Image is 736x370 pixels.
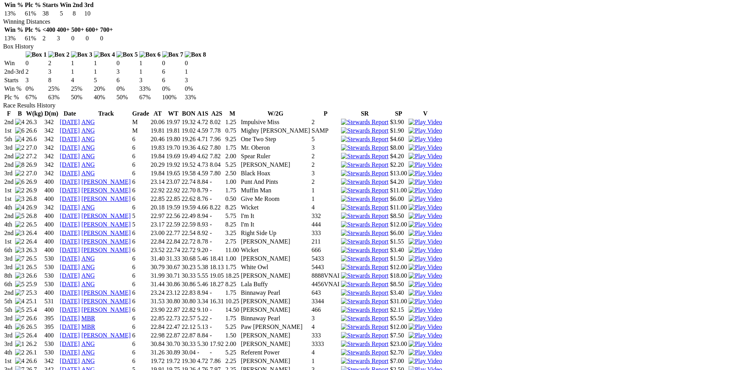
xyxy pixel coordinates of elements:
a: [DATE] [60,238,80,245]
td: 0 [162,59,184,67]
img: Play Video [409,323,442,330]
img: Stewards Report [341,349,388,356]
td: 0 [116,59,138,67]
img: Play Video [409,281,442,288]
th: Win % [4,1,24,9]
a: ANG [81,204,95,211]
img: Stewards Report [341,221,388,228]
img: Play Video [409,272,442,279]
a: ANG [81,349,95,356]
td: 67% [25,93,47,101]
a: View replay [409,119,442,125]
td: 2 [42,35,55,42]
a: [PERSON_NAME] [81,306,131,313]
a: [DATE] [60,306,80,313]
td: Win [4,59,24,67]
img: Box 5 [116,51,138,58]
a: ANG [81,144,95,151]
a: View replay [409,358,442,364]
a: ANG [81,119,95,125]
div: Winning Distances [3,18,733,25]
img: 3 [15,272,24,279]
a: View replay [409,161,442,168]
td: 38 [42,10,59,17]
td: 342 [44,127,59,135]
img: Play Video [409,230,442,237]
a: [DATE] [60,255,80,262]
a: View replay [409,195,442,202]
td: 1 [94,59,116,67]
a: [PERSON_NAME] [81,213,131,219]
th: D(m) [44,110,59,118]
th: WT [166,110,180,118]
a: [DATE] [60,221,80,228]
a: [DATE] [60,136,80,142]
td: 33% [139,85,161,93]
img: Play Video [409,213,442,220]
td: 3 [116,68,138,76]
td: 1 [184,68,206,76]
td: 61% [24,10,41,17]
img: Play Video [409,349,442,356]
a: View replay [409,230,442,236]
td: Impulsive Miss [241,118,310,126]
td: Plc % [4,93,24,101]
img: Play Video [409,221,442,228]
a: ANG [81,136,95,142]
img: Stewards Report [341,332,388,339]
img: Box 8 [185,51,206,58]
a: View replay [409,306,442,313]
a: [DATE] [60,213,80,219]
td: 5 [94,76,116,84]
th: BON [181,110,196,118]
img: 5 [15,213,24,220]
a: View replay [409,255,442,262]
td: 3 [25,76,47,84]
td: 2nd-3rd [4,68,24,76]
td: 19.32 [181,118,196,126]
img: 2 [15,170,24,177]
img: 4 [15,136,24,143]
td: 0% [184,85,206,93]
img: Stewards Report [341,144,388,151]
a: [DATE] [60,315,80,322]
th: Plc % [24,1,41,9]
img: Stewards Report [341,315,388,322]
a: ANG [81,358,95,364]
img: Play Video [409,136,442,143]
a: ANG [81,281,95,287]
a: [DATE] [60,170,80,176]
img: Play Video [409,153,442,160]
img: Stewards Report [341,136,388,143]
th: SR [341,110,389,118]
td: 0 [71,35,85,42]
th: P [311,110,340,118]
img: Stewards Report [341,204,388,211]
td: 25% [71,85,93,93]
a: ANG [81,264,95,270]
td: 1st [4,127,14,135]
td: 0 [184,59,206,67]
th: M [225,110,240,118]
td: 6 [162,68,184,76]
img: Play Video [409,289,442,296]
a: MBR [81,323,95,330]
img: 2 [15,187,24,194]
img: 8 [15,161,24,168]
img: Stewards Report [341,281,388,288]
a: ANG [81,153,95,159]
a: View replay [409,213,442,219]
a: [DATE] [60,161,80,168]
a: [DATE] [60,187,80,194]
a: View replay [409,323,442,330]
div: Box History [3,43,733,50]
td: Win % [4,85,24,93]
a: [DATE] [60,341,80,347]
img: Stewards Report [341,170,388,177]
a: [PERSON_NAME] [81,298,131,304]
a: View replay [409,221,442,228]
th: SP [390,110,407,118]
td: 1.25 [225,118,240,126]
td: 50% [116,93,138,101]
img: 5 [15,306,24,313]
